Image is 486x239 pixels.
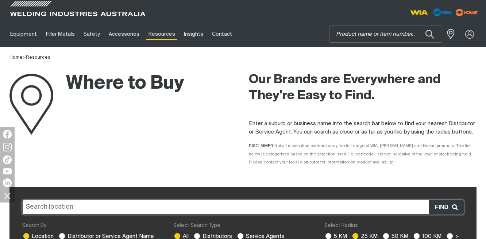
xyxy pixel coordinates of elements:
[435,203,452,212] span: Find
[1,189,13,202] img: hide socials
[104,22,144,47] a: Accessories
[3,155,12,164] img: TikTok
[193,234,232,239] label: Distributors
[3,178,12,187] img: LinkedIn
[3,168,12,174] img: YouTube
[6,22,362,47] nav: Main
[413,234,441,239] label: 100 KM
[382,234,408,239] label: 50 KM
[173,222,313,230] div: Select Search Type
[249,72,477,104] h2: Our Brands are Everywhere and They're Easy to Find.
[249,144,472,164] span: Not all distribution partners carry the full range of WIA, [PERSON_NAME] and Hobart products. The...
[324,222,464,230] div: Select Radius
[79,22,104,47] a: Safety
[417,26,442,43] button: Search products
[9,55,23,60] a: Home
[58,234,154,239] label: Distributor or Service Agent Name
[329,26,442,42] input: Product name or item number...
[22,234,54,239] label: Location
[41,22,79,47] a: Filler Metals
[454,7,480,18] img: miller
[324,234,347,239] label: 5 KM
[22,200,464,215] input: Search location
[22,222,162,230] div: Search By
[6,22,41,47] a: Equipment
[236,234,284,239] label: Service Agents
[9,72,184,96] h1: Where to Buy
[429,200,463,214] button: Find
[173,234,189,239] label: All
[208,22,236,47] a: Contact
[23,55,26,60] span: >
[26,55,50,60] a: Resources
[249,144,472,164] span: DISCLAIMER:
[144,22,180,47] a: Resources
[180,22,208,47] a: Insights
[249,120,477,136] p: Enter a suburb or business name into the search bar below to find your nearest Distributor or Ser...
[3,143,12,151] img: Instagram
[351,234,378,239] label: 25 KM
[3,130,12,139] img: Facebook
